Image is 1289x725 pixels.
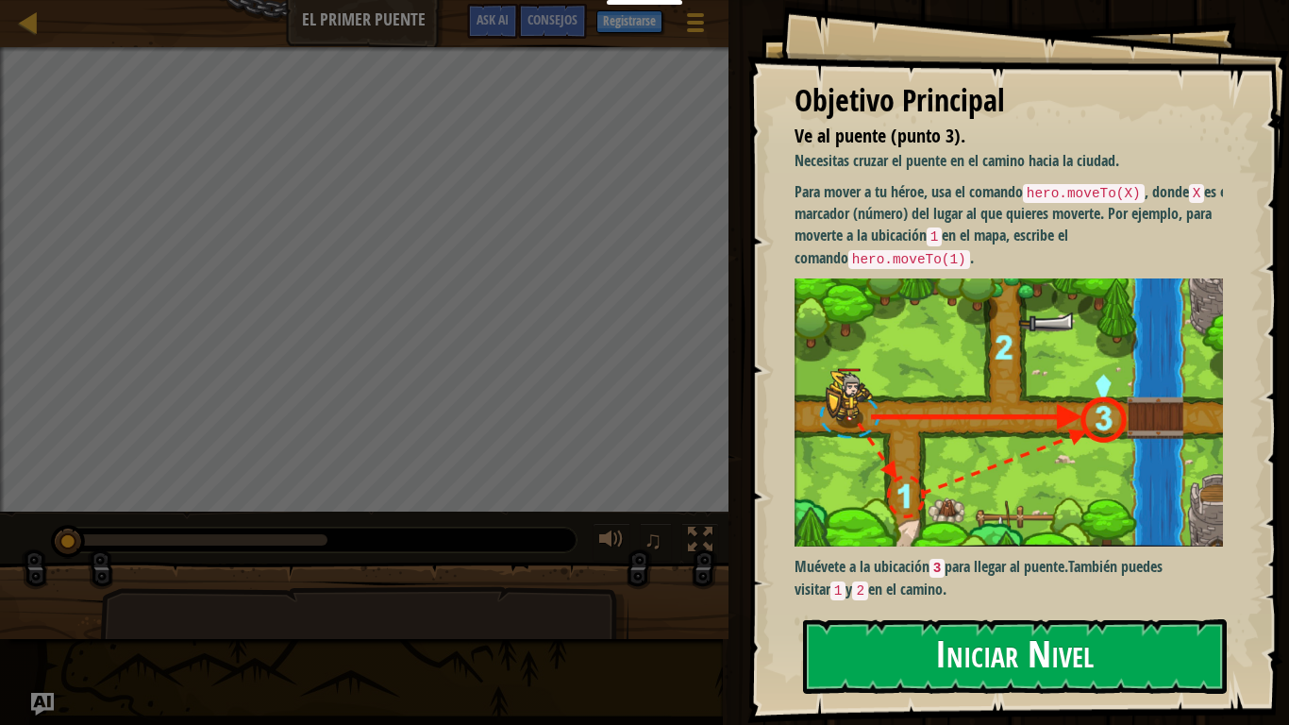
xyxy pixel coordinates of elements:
button: Ask AI [31,693,54,716]
span: Ask AI [477,10,509,28]
button: Ask AI [467,4,518,39]
span: Consejos [527,10,578,28]
code: 2 [852,582,868,600]
span: ♫ [644,526,662,554]
code: X [1189,184,1205,203]
code: 1 [927,228,943,246]
button: Mostrar menú del juego [672,4,719,48]
code: 3 [929,559,946,578]
p: Para mover a tu héroe, usa el comando , donde es el marcador (número) del lugar al que quieres mo... [795,181,1237,270]
code: hero.moveTo(X) [1023,184,1145,203]
code: hero.moveTo(1) [848,250,970,269]
strong: Muévete a la ubicación para llegar al puente. [795,556,1069,577]
span: Ve al puente (punto 3). [795,123,965,148]
p: También puedes visitar y en el camino. [795,556,1237,600]
div: Objetivo Principal [795,79,1223,123]
button: ♫ [640,523,672,562]
li: Ve al puente (punto 3). [771,123,1218,150]
img: M7l1b [795,278,1237,547]
button: Iniciar Nivel [803,619,1227,694]
button: Ajustar volúmen [593,523,630,562]
button: Registrarse [596,10,662,33]
p: Necesitas cruzar el puente en el camino hacia la ciudad. [795,150,1237,172]
button: Alterna pantalla completa. [681,523,719,562]
code: 1 [830,582,846,600]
